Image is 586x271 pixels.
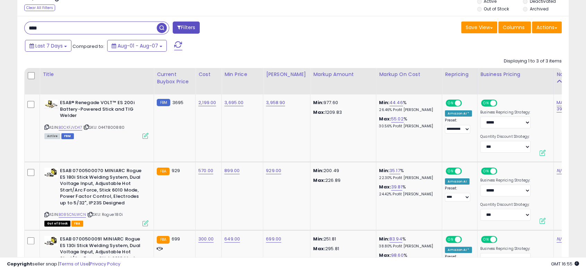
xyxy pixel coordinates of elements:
[59,261,89,267] a: Terms of Use
[379,167,389,174] b: Min:
[379,176,437,180] p: 22.30% Profit [PERSON_NAME]
[379,108,437,112] p: 26.46% Profit [PERSON_NAME]
[461,237,472,243] span: OFF
[379,244,437,249] p: 38.80% Profit [PERSON_NAME]
[446,237,455,243] span: ON
[35,42,63,49] span: Last 7 Days
[496,168,507,174] span: OFF
[118,42,158,49] span: Aug-01 - Aug-07
[24,5,55,11] div: Clear All Filters
[44,168,148,226] div: ASIN:
[379,168,437,180] div: %
[266,236,281,243] a: 699.00
[44,100,58,109] img: 41w60eDRJeL._SL40_.jpg
[173,22,200,34] button: Filters
[7,261,120,268] div: seller snap | |
[313,109,371,116] p: 1209.83
[482,237,490,243] span: ON
[61,133,74,139] span: FBM
[482,100,490,106] span: ON
[389,99,403,106] a: 44.46
[157,236,170,244] small: FBA
[266,167,281,174] a: 929.00
[461,100,472,106] span: OFF
[389,167,400,174] a: 35.17
[198,167,213,174] a: 570.00
[496,100,507,106] span: OFF
[503,24,525,31] span: Columns
[60,168,144,208] b: ESAB 0700500070 MINIARC Rogue ES 180i Stick Welding System, Dual Voltage Input, Adjustable Hot St...
[480,178,531,183] label: Business Repricing Strategy:
[445,247,472,253] div: Amazon AI *
[198,99,216,106] a: 2,199.00
[44,100,148,138] div: ASIN:
[482,168,490,174] span: ON
[313,236,371,242] p: 251.81
[484,6,509,12] label: Out of Stock
[530,6,549,12] label: Archived
[313,245,325,252] strong: Max:
[198,236,214,243] a: 300.00
[446,100,455,106] span: ON
[445,71,474,78] div: Repricing
[379,236,389,242] b: Min:
[504,58,562,65] div: Displaying 1 to 3 of 3 items
[25,40,71,52] button: Last 7 Days
[532,22,562,33] button: Actions
[480,110,531,115] label: Business Repricing Strategy:
[87,212,123,217] span: | SKU: Rogue 180i
[379,124,437,129] p: 30.56% Profit [PERSON_NAME]
[557,99,575,112] a: MAP 3958.90
[551,261,579,267] span: 2025-08-15 16:55 GMT
[71,221,83,227] span: FBA
[391,184,402,190] a: 39.81
[157,71,192,85] div: Current Buybox Price
[496,237,507,243] span: OFF
[379,116,437,129] div: %
[379,99,389,106] b: Min:
[44,133,60,139] span: All listings currently available for purchase on Amazon
[391,116,404,122] a: 55.02
[224,99,243,106] a: 3,695.00
[313,177,371,184] p: 226.89
[72,43,104,50] span: Compared to:
[379,184,391,190] b: Max:
[83,125,124,130] span: | SKU: 0447800880
[107,40,167,52] button: Aug-01 - Aug-07
[379,71,439,78] div: Markup on Cost
[445,118,472,134] div: Preset:
[313,177,325,184] strong: Max:
[224,71,260,78] div: Min Price
[313,246,371,252] p: 295.81
[480,134,531,139] label: Quantity Discount Strategy:
[59,212,86,218] a: B085CNLWCN
[43,71,151,78] div: Title
[480,71,551,78] div: Business Pricing
[313,167,324,174] strong: Min:
[445,178,469,185] div: Amazon AI
[379,236,437,249] div: %
[90,261,120,267] a: Privacy Policy
[171,236,180,242] span: 699
[446,168,455,174] span: ON
[60,100,144,121] b: ESAB® Renegade VOLT™ ES 200i Battery-Powered Stick and TIG Welder
[376,68,442,94] th: The percentage added to the cost of goods (COGS) that forms the calculator for Min & Max prices.
[313,109,325,116] strong: Max:
[171,167,180,174] span: 929
[461,22,497,33] button: Save View
[480,246,531,251] label: Business Repricing Strategy:
[313,100,371,106] p: 977.60
[480,202,531,207] label: Quantity Discount Strategy:
[379,192,437,197] p: 24.42% Profit [PERSON_NAME]
[379,100,437,112] div: %
[44,236,58,246] img: 41i7AEhSNAS._SL40_.jpg
[59,125,82,130] a: B0CKFJVD47
[498,22,531,33] button: Columns
[44,221,70,227] span: All listings that are currently out of stock and unavailable for purchase on Amazon
[445,186,472,202] div: Preset:
[379,116,391,122] b: Max:
[313,168,371,174] p: 200.49
[224,236,240,243] a: 649.00
[157,168,170,175] small: FBA
[389,236,402,243] a: 83.94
